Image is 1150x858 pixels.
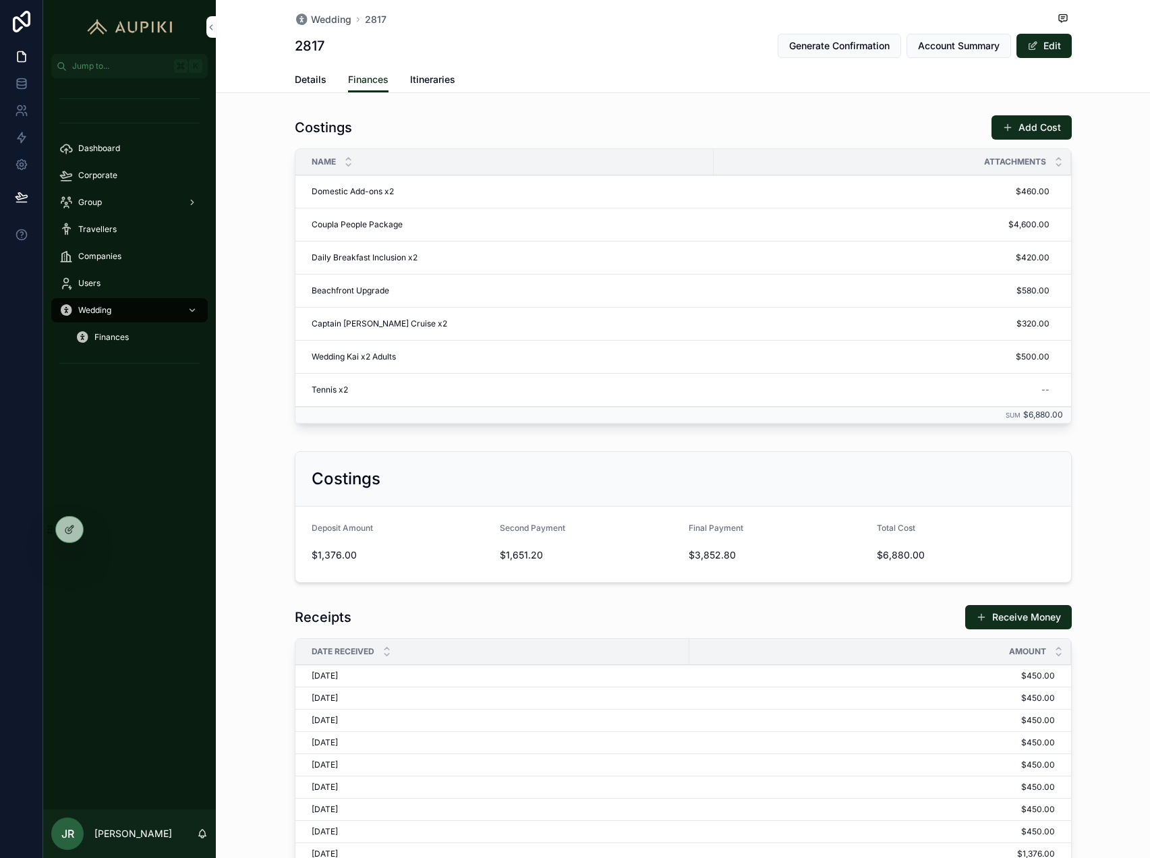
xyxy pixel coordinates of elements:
[312,318,447,329] span: Captain [PERSON_NAME] Cruise x2
[365,13,386,26] a: 2817
[78,251,121,262] span: Companies
[312,737,681,748] a: [DATE]
[312,646,374,657] span: Date Received
[311,13,351,26] span: Wedding
[51,136,208,161] a: Dashboard
[61,826,74,842] span: JR
[312,186,394,197] span: Domestic Add-ons x2
[312,693,681,704] a: [DATE]
[312,351,396,362] span: Wedding Kai x2 Adults
[51,54,208,78] button: Jump to...K
[689,670,1055,681] span: $450.00
[410,73,455,86] span: Itineraries
[51,271,208,295] a: Users
[312,318,706,329] a: Captain [PERSON_NAME] Cruise x2
[94,827,172,840] p: [PERSON_NAME]
[295,118,352,137] h1: Costings
[312,804,338,815] span: [DATE]
[719,318,1050,329] span: $320.00
[1041,384,1050,395] div: --
[312,670,338,681] span: [DATE]
[719,285,1050,296] span: $580.00
[500,548,678,562] span: $1,651.20
[312,252,418,263] span: Daily Breakfast Inclusion x2
[689,782,1055,793] a: $450.00
[1016,34,1072,58] button: Edit
[81,16,179,38] img: App logo
[984,156,1046,167] span: Attachments
[312,384,348,395] span: Tennis x2
[312,715,338,726] span: [DATE]
[312,804,681,815] a: [DATE]
[312,186,706,197] a: Domestic Add-ons x2
[295,73,326,86] span: Details
[689,715,1055,726] a: $450.00
[1023,409,1063,420] span: $6,880.00
[410,67,455,94] a: Itineraries
[312,285,389,296] span: Beachfront Upgrade
[991,115,1072,140] a: Add Cost
[312,782,681,793] a: [DATE]
[312,219,706,230] a: Coupla People Package
[877,548,1055,562] span: $6,880.00
[714,247,1055,268] a: $420.00
[907,34,1011,58] button: Account Summary
[295,36,324,55] h1: 2817
[714,181,1055,202] a: $460.00
[67,325,208,349] a: Finances
[714,214,1055,235] a: $4,600.00
[312,468,380,490] h2: Costings
[312,523,373,533] span: Deposit Amount
[1006,411,1020,419] small: Sum
[689,523,743,533] span: Final Payment
[312,715,681,726] a: [DATE]
[190,61,201,71] span: K
[295,13,351,26] a: Wedding
[689,826,1055,837] a: $450.00
[51,244,208,268] a: Companies
[51,298,208,322] a: Wedding
[348,73,389,86] span: Finances
[714,379,1055,401] a: --
[78,170,117,181] span: Corporate
[312,826,681,837] a: [DATE]
[719,351,1050,362] span: $500.00
[312,384,706,395] a: Tennis x2
[312,156,336,167] span: Name
[965,605,1072,629] a: Receive Money
[312,285,706,296] a: Beachfront Upgrade
[312,760,681,770] a: [DATE]
[94,332,129,343] span: Finances
[689,760,1055,770] a: $450.00
[500,523,565,533] span: Second Payment
[312,782,338,793] span: [DATE]
[689,693,1055,704] a: $450.00
[778,34,901,58] button: Generate Confirmation
[789,39,890,53] span: Generate Confirmation
[78,224,117,235] span: Travellers
[51,163,208,188] a: Corporate
[1009,646,1046,657] span: Amount
[312,548,490,562] span: $1,376.00
[918,39,1000,53] span: Account Summary
[689,548,867,562] span: $3,852.80
[312,219,403,230] span: Coupla People Package
[348,67,389,93] a: Finances
[714,313,1055,335] a: $320.00
[78,143,120,154] span: Dashboard
[312,760,338,770] span: [DATE]
[689,737,1055,748] a: $450.00
[312,351,706,362] a: Wedding Kai x2 Adults
[51,190,208,214] a: Group
[312,670,681,681] a: [DATE]
[312,693,338,704] span: [DATE]
[295,608,351,627] h1: Receipts
[51,217,208,241] a: Travellers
